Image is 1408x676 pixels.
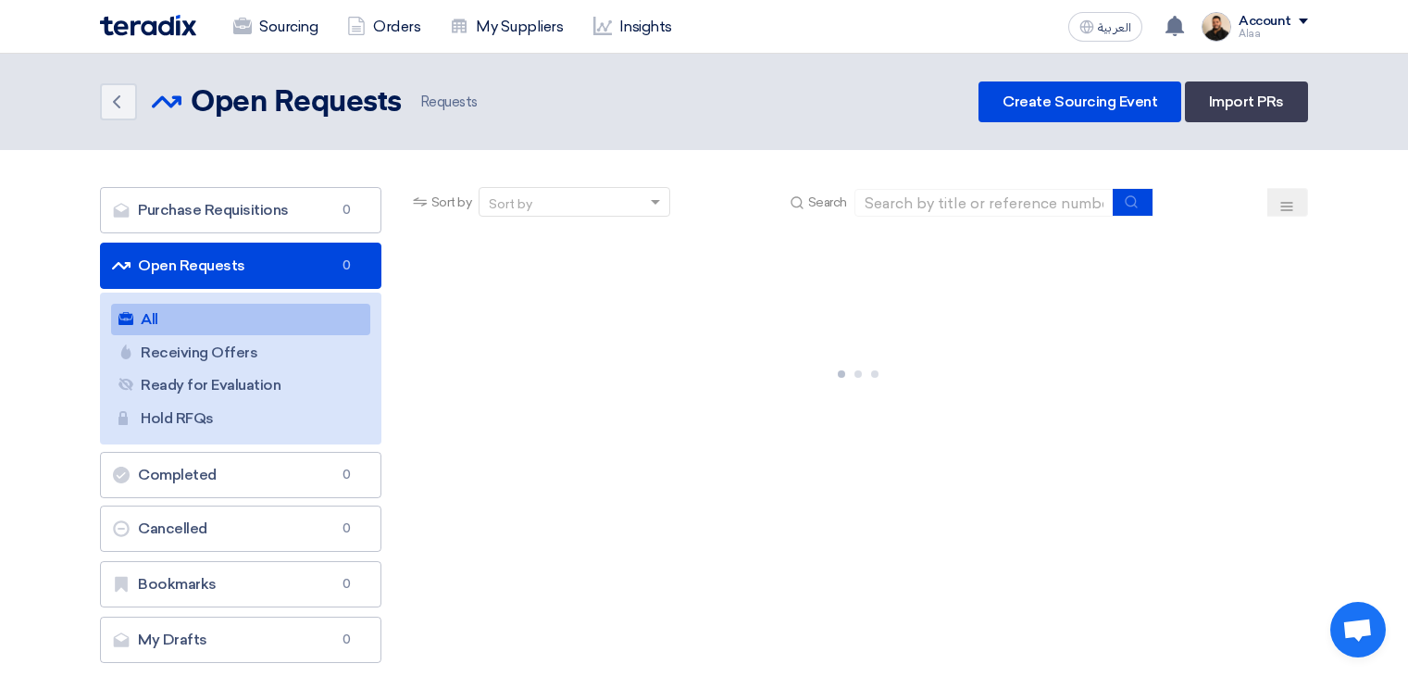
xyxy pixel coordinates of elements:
[1098,21,1131,34] span: العربية
[111,403,370,434] a: Hold RFQs
[100,561,381,607] a: Bookmarks0
[336,631,358,649] span: 0
[489,194,532,214] div: Sort by
[100,243,381,289] a: Open Requests0
[336,257,358,275] span: 0
[1068,12,1142,42] button: العربية
[431,193,472,212] span: Sort by
[111,369,370,401] a: Ready for Evaluation
[336,466,358,484] span: 0
[808,193,847,212] span: Search
[1202,12,1231,42] img: MAA_1717931611039.JPG
[1330,602,1386,657] div: Open chat
[191,84,402,121] h2: Open Requests
[332,6,435,47] a: Orders
[1239,29,1308,39] div: Alaa
[336,520,358,538] span: 0
[100,452,381,498] a: Completed0
[100,506,381,552] a: Cancelled0
[111,337,370,369] a: Receiving Offers
[854,189,1114,217] input: Search by title or reference number
[417,92,478,113] span: Requests
[100,617,381,663] a: My Drafts0
[111,304,370,335] a: All
[1185,81,1308,122] a: Import PRs
[100,15,196,36] img: Teradix logo
[978,81,1181,122] a: Create Sourcing Event
[218,6,332,47] a: Sourcing
[435,6,578,47] a: My Suppliers
[1239,14,1291,30] div: Account
[579,6,687,47] a: Insights
[336,575,358,594] span: 0
[336,201,358,219] span: 0
[100,187,381,233] a: Purchase Requisitions0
